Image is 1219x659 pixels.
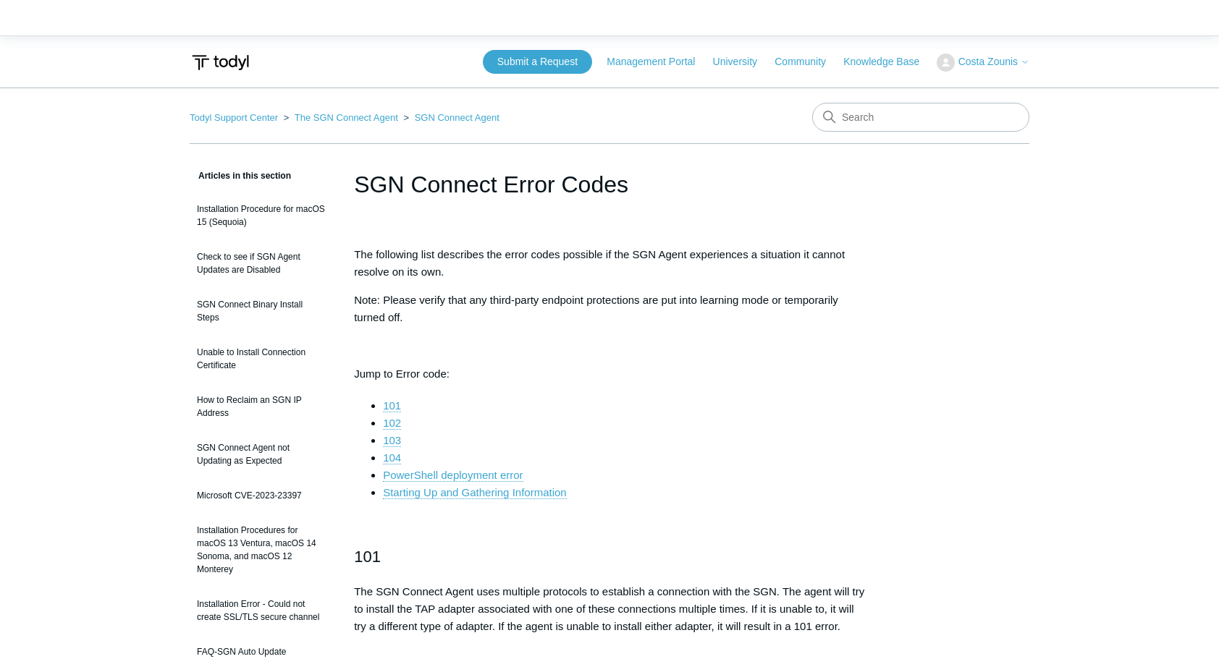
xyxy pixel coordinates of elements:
[190,112,281,123] li: Todyl Support Center
[354,167,865,202] h1: SGN Connect Error Codes
[713,54,772,69] a: University
[383,417,401,430] a: 102
[958,56,1018,67] span: Costa Zounis
[190,339,332,379] a: Unable to Install Connection Certificate
[383,486,566,499] a: Starting Up and Gathering Information
[383,434,401,447] a: 103
[354,365,865,383] p: Jump to Error code:
[190,516,332,583] a: Installation Procedures for macOS 13 Ventura, macOS 14 Sonoma, and macOS 12 Monterey
[281,112,401,123] li: The SGN Connect Agent
[400,112,499,123] li: SGN Connect Agent
[607,54,709,69] a: Management Portal
[190,243,332,284] a: Check to see if SGN Agent Updates are Disabled
[295,112,398,123] a: The SGN Connect Agent
[190,171,291,181] span: Articles in this section
[190,434,332,475] a: SGN Connect Agent not Updating as Expected
[354,544,865,569] h2: 101
[190,386,332,427] a: How to Reclaim an SGN IP Address
[483,50,592,74] a: Submit a Request
[937,54,1029,72] button: Costa Zounis
[354,246,865,281] p: The following list describes the error codes possible if the SGN Agent experiences a situation it...
[354,583,865,635] p: The SGN Connect Agent uses multiple protocols to establish a connection with the SGN. The agent w...
[383,469,523,482] a: PowerShell deployment error
[190,482,332,509] a: Microsoft CVE-2023-23397
[190,195,332,236] a: Installation Procedure for macOS 15 (Sequoia)
[190,112,278,123] a: Todyl Support Center
[190,49,251,76] img: Todyl Support Center Help Center home page
[190,291,332,331] a: SGN Connect Binary Install Steps
[190,590,332,631] a: Installation Error - Could not create SSL/TLS secure channel
[354,292,865,326] p: Note: Please verify that any third-party endpoint protections are put into learning mode or tempo...
[775,54,840,69] a: Community
[843,54,934,69] a: Knowledge Base
[812,103,1029,132] input: Search
[383,451,401,464] a: 104
[415,112,499,123] a: SGN Connect Agent
[383,399,401,412] a: 101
